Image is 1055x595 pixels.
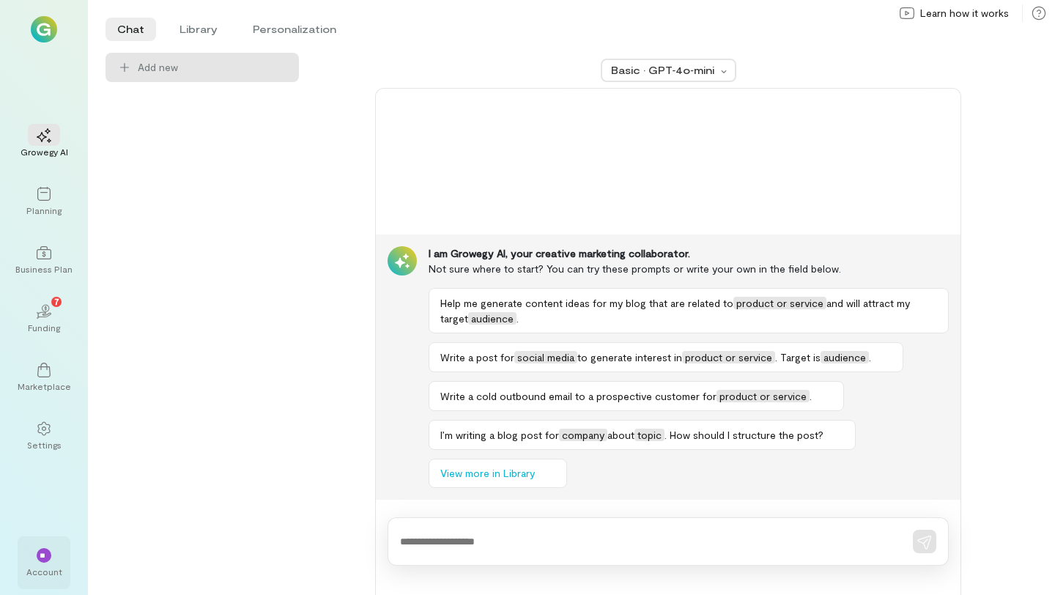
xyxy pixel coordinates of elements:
a: Planning [18,175,70,228]
div: Account [26,566,62,577]
div: Marketplace [18,380,71,392]
div: Business Plan [15,263,73,275]
span: View more in Library [440,466,535,481]
span: audience [468,312,517,325]
a: Funding [18,292,70,345]
span: audience [821,351,869,363]
span: I’m writing a blog post for [440,429,559,441]
span: . How should I structure the post? [665,429,823,441]
span: company [559,429,607,441]
div: Settings [27,439,62,451]
a: Growegy AI [18,117,70,169]
button: Write a post forsocial mediato generate interest inproduct or service. Target isaudience. [429,342,903,372]
span: . Target is [775,351,821,363]
li: Library [168,18,229,41]
button: Help me generate content ideas for my blog that are related toproduct or serviceand will attract ... [429,288,949,333]
a: Business Plan [18,234,70,287]
span: product or service [717,390,810,402]
span: Write a post for [440,351,514,363]
div: Growegy AI [21,146,68,158]
span: Add new [138,60,178,75]
div: Planning [26,204,62,216]
div: Funding [28,322,60,333]
li: Personalization [241,18,348,41]
span: about [607,429,634,441]
span: topic [634,429,665,441]
a: Marketplace [18,351,70,404]
span: . [810,390,812,402]
span: social media [514,351,577,363]
span: . [517,312,519,325]
button: I’m writing a blog post forcompanyabouttopic. How should I structure the post? [429,420,856,450]
span: product or service [682,351,775,363]
span: Help me generate content ideas for my blog that are related to [440,297,733,309]
a: Settings [18,410,70,462]
span: product or service [733,297,826,309]
div: Not sure where to start? You can try these prompts or write your own in the field below. [429,261,949,276]
div: I am Growegy AI, your creative marketing collaborator. [429,246,949,261]
span: Learn how it works [920,6,1009,21]
span: Write a cold outbound email to a prospective customer for [440,390,717,402]
li: Chat [105,18,156,41]
span: . [869,351,871,363]
div: Basic · GPT‑4o‑mini [611,63,717,78]
span: to generate interest in [577,351,682,363]
span: 7 [54,295,59,308]
button: View more in Library [429,459,567,488]
button: Write a cold outbound email to a prospective customer forproduct or service. [429,381,844,411]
